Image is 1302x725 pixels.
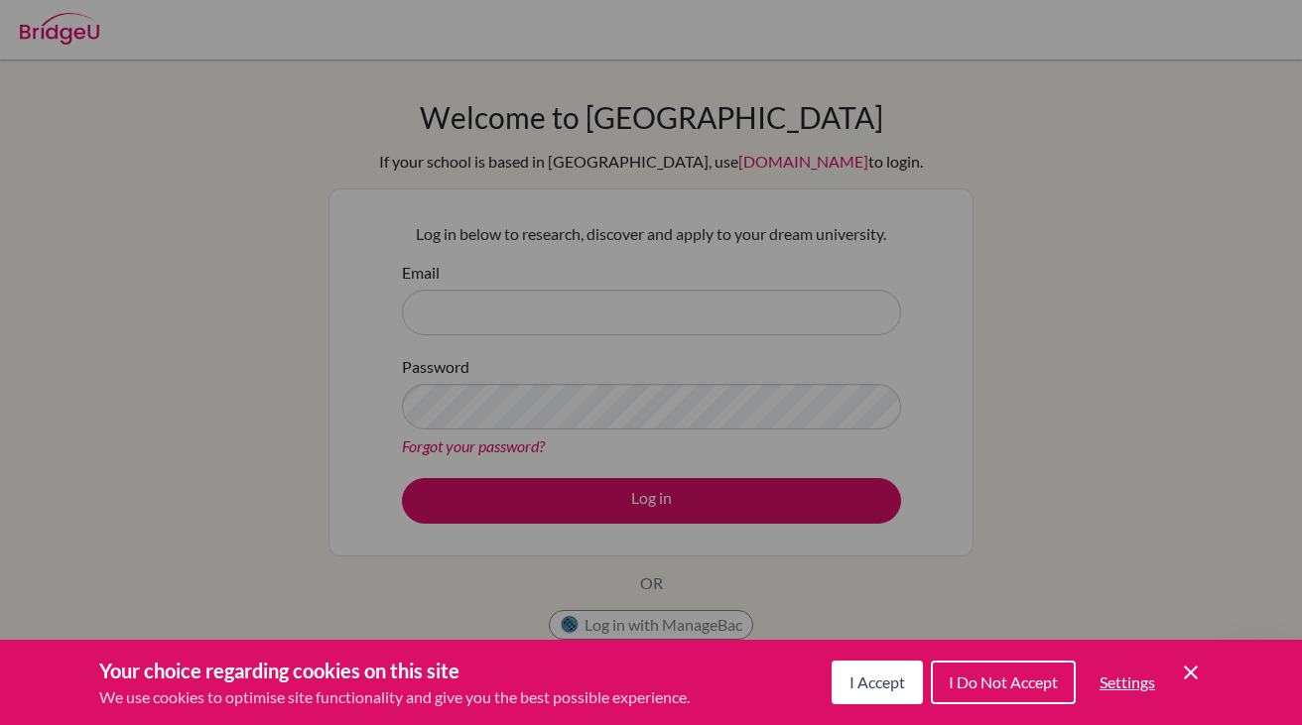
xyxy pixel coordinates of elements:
[949,672,1058,691] span: I Do Not Accept
[931,661,1076,704] button: I Do Not Accept
[1179,661,1203,684] button: Save and close
[99,656,690,685] h3: Your choice regarding cookies on this site
[832,661,923,704] button: I Accept
[1084,663,1171,702] button: Settings
[99,685,690,709] p: We use cookies to optimise site functionality and give you the best possible experience.
[849,672,905,691] span: I Accept
[1100,672,1155,691] span: Settings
